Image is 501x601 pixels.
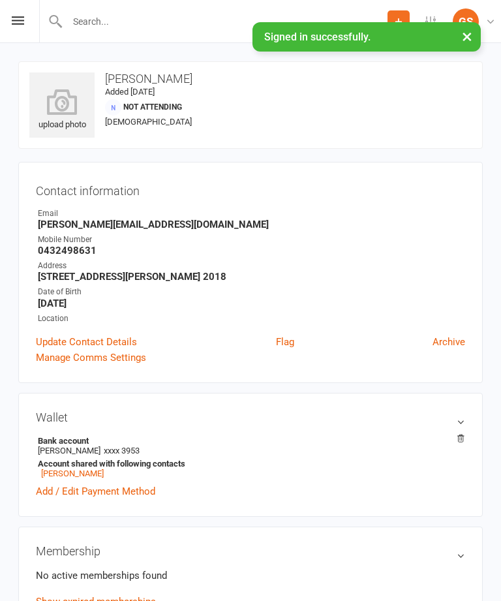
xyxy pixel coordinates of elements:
h3: Contact information [36,179,465,198]
span: Signed in successfully. [264,31,371,43]
span: xxxx 3953 [104,446,140,455]
div: Address [38,260,465,272]
strong: 0432498631 [38,245,465,256]
p: No active memberships found [36,568,465,583]
a: Archive [433,334,465,350]
a: Manage Comms Settings [36,350,146,365]
span: Not Attending [123,102,182,112]
input: Search... [63,12,387,31]
div: Mobile Number [38,234,465,246]
strong: Bank account [38,436,459,446]
div: Location [38,313,465,325]
strong: Account shared with following contacts [38,459,459,469]
div: GS [453,8,479,35]
a: Update Contact Details [36,334,137,350]
time: Added [DATE] [105,87,155,97]
div: Email [38,208,465,220]
div: upload photo [29,89,95,132]
strong: [STREET_ADDRESS][PERSON_NAME] 2018 [38,271,465,283]
strong: [DATE] [38,298,465,309]
h3: Membership [36,544,465,558]
h3: [PERSON_NAME] [29,72,472,85]
h3: Wallet [36,410,465,424]
a: Flag [276,334,294,350]
span: [DEMOGRAPHIC_DATA] [105,117,192,127]
div: Date of Birth [38,286,465,298]
a: Add / Edit Payment Method [36,484,155,499]
li: [PERSON_NAME] [36,434,465,480]
strong: [PERSON_NAME][EMAIL_ADDRESS][DOMAIN_NAME] [38,219,465,230]
a: [PERSON_NAME] [41,469,104,478]
button: × [455,22,479,50]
